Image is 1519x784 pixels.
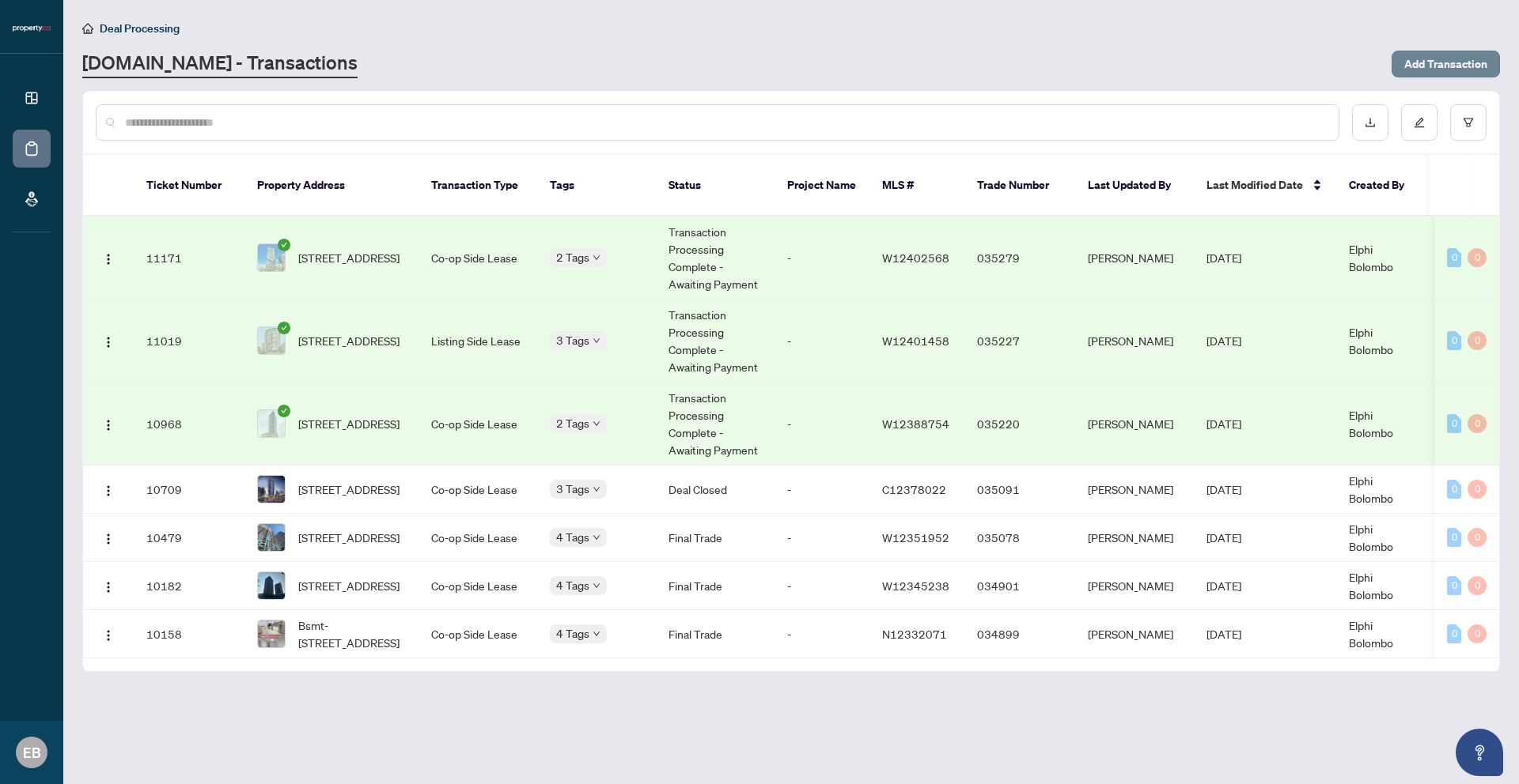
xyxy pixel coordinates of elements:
[96,525,121,550] button: Logo
[593,485,600,493] span: down
[96,245,121,270] button: Logo
[556,414,589,432] span: 2 Tags
[1349,242,1393,273] span: Elphi Bolombo
[1075,465,1194,514] td: [PERSON_NAME]
[964,383,1075,465] td: 035220
[1075,300,1194,383] td: [PERSON_NAME]
[656,514,775,562] td: Final Trade
[1206,416,1241,431] span: [DATE]
[1468,414,1487,433] div: 0
[102,484,115,497] img: Logo
[1401,104,1438,141] button: edit
[556,331,589,349] span: 3 Tags
[1349,522,1393,553] span: Elphi Bolombo
[556,480,589,498] span: 3 Tags
[298,249,400,266] span: [STREET_ADDRESS]
[1206,334,1241,348] span: [DATE]
[1468,331,1487,350] div: 0
[23,741,41,763] span: EB
[1206,176,1303,194] span: Last Modified Date
[882,416,949,431] span: W12388754
[134,155,244,217] th: Ticket Number
[775,562,869,610] td: -
[1349,408,1393,439] span: Elphi Bolombo
[1447,624,1461,643] div: 0
[882,251,949,265] span: W12402568
[96,328,121,353] button: Logo
[298,415,400,432] span: [STREET_ADDRESS]
[1075,217,1194,300] td: [PERSON_NAME]
[882,530,949,545] span: W12351952
[869,155,964,217] th: MLS #
[134,514,244,562] td: 10479
[556,248,589,266] span: 2 Tags
[593,420,600,428] span: down
[1075,514,1194,562] td: [PERSON_NAME]
[656,465,775,514] td: Deal Closed
[656,383,775,465] td: Transaction Processing Complete - Awaiting Payment
[258,410,285,437] img: thumbnail-img
[1468,480,1487,499] div: 0
[419,514,537,562] td: Co-op Side Lease
[419,300,537,383] td: Listing Side Lease
[656,155,775,217] th: Status
[775,217,869,300] td: -
[1075,383,1194,465] td: [PERSON_NAME]
[102,336,115,349] img: Logo
[102,253,115,266] img: Logo
[134,383,244,465] td: 10968
[775,610,869,658] td: -
[1392,51,1500,77] button: Add Transaction
[964,514,1075,562] td: 035078
[134,217,244,300] td: 11171
[258,572,285,599] img: thumbnail-img
[278,239,290,251] span: check-circle
[656,300,775,383] td: Transaction Processing Complete - Awaiting Payment
[96,621,121,646] button: Logo
[1463,117,1474,128] span: filter
[775,514,869,562] td: -
[882,482,946,496] span: C12378022
[1349,618,1393,650] span: Elphi Bolombo
[964,217,1075,300] td: 035279
[1468,528,1487,547] div: 0
[964,610,1075,658] td: 034899
[258,244,285,271] img: thumbnail-img
[775,155,869,217] th: Project Name
[258,524,285,551] img: thumbnail-img
[775,383,869,465] td: -
[1206,579,1241,593] span: [DATE]
[1447,480,1461,499] div: 0
[775,300,869,383] td: -
[1075,155,1194,217] th: Last Updated By
[964,155,1075,217] th: Trade Number
[882,334,949,348] span: W12401458
[593,337,600,345] span: down
[258,327,285,354] img: thumbnail-img
[593,630,600,638] span: down
[537,155,656,217] th: Tags
[1206,530,1241,545] span: [DATE]
[1468,624,1487,643] div: 0
[102,533,115,545] img: Logo
[82,23,93,34] span: home
[1349,325,1393,356] span: Elphi Bolombo
[419,217,537,300] td: Co-op Side Lease
[13,24,51,33] img: logo
[1468,576,1487,595] div: 0
[134,610,244,658] td: 10158
[96,411,121,436] button: Logo
[100,21,180,36] span: Deal Processing
[964,562,1075,610] td: 034901
[134,562,244,610] td: 10182
[278,322,290,334] span: check-circle
[1075,562,1194,610] td: [PERSON_NAME]
[1206,482,1241,496] span: [DATE]
[419,465,537,514] td: Co-op Side Lease
[1365,117,1376,128] span: download
[278,405,290,417] span: check-circle
[1447,414,1461,433] div: 0
[593,533,600,541] span: down
[298,616,406,651] span: Bsmt-[STREET_ADDRESS]
[1447,331,1461,350] div: 0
